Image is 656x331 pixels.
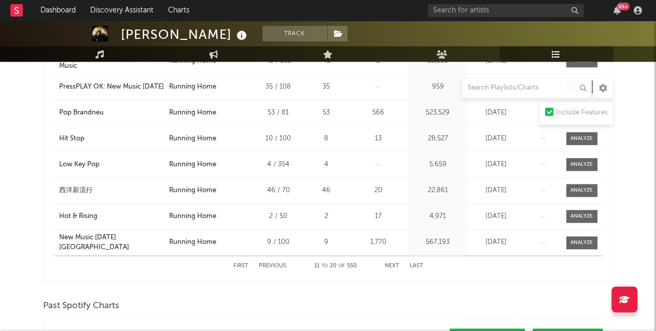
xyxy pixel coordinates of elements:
div: 9 / 100 [255,237,302,248]
div: 46 [307,185,346,196]
button: Last [410,263,423,269]
div: 20 [351,185,406,196]
div: [DATE] [470,237,522,248]
button: Previous [259,263,286,269]
div: 53 [307,108,346,118]
div: 523,529 [411,108,465,118]
span: to [322,264,328,268]
div: 8 [307,134,346,144]
a: Hit Stop [59,134,164,144]
div: Include Features [556,107,608,119]
div: 1,770 [351,237,406,248]
div: [DATE] [470,185,522,196]
div: [DATE] [470,211,522,222]
div: Hit Stop [59,134,85,144]
div: 567,193 [411,237,465,248]
input: Search for artists [428,4,583,17]
div: 2 [307,211,346,222]
button: Next [385,263,399,269]
a: Pop Brandneu [59,108,164,118]
span: of [339,264,345,268]
div: [DATE] [470,108,522,118]
div: Running Home [169,134,216,144]
div: 35 [307,82,346,92]
div: Running Home [169,211,216,222]
div: Running Home [169,237,216,248]
button: First [233,263,248,269]
div: Low Key Pop [59,160,100,170]
input: Search Playlists/Charts [462,78,592,98]
div: 46 / 70 [255,185,302,196]
div: 53 / 81 [255,108,302,118]
a: Hot & Rising [59,211,164,222]
div: 13 [351,134,406,144]
button: 99+ [613,6,621,15]
div: 5,659 [411,160,465,170]
div: Pop Brandneu [59,108,104,118]
a: 西洋新流行 [59,185,164,196]
div: [PERSON_NAME] [121,26,249,43]
div: 17 [351,211,406,222]
div: 959 [411,82,465,92]
button: Track [262,26,327,41]
a: PressPLAY OK: New Music [DATE] [59,82,164,92]
a: New Music [DATE] [GEOGRAPHIC_DATA] [59,233,164,253]
div: [DATE] [470,134,522,144]
div: 35 / 108 [255,82,302,92]
div: 2 / 50 [255,211,302,222]
div: Hot & Rising [59,211,97,222]
div: 10 / 100 [255,134,302,144]
div: 566 [351,108,406,118]
div: Running Home [169,160,216,170]
div: 9 [307,237,346,248]
div: Running Home [169,185,216,196]
div: 4,971 [411,211,465,222]
div: Running Home [169,82,216,92]
div: Running Home [169,108,216,118]
a: Low Key Pop [59,160,164,170]
div: 22,861 [411,185,465,196]
div: 4 / 354 [255,160,302,170]
div: 西洋新流行 [59,185,93,196]
div: 99 + [617,3,630,10]
div: 4 [307,160,346,170]
span: Past Spotify Charts [43,300,119,312]
div: 11 20 550 [307,260,364,272]
div: [DATE] [470,160,522,170]
div: 28,527 [411,134,465,144]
